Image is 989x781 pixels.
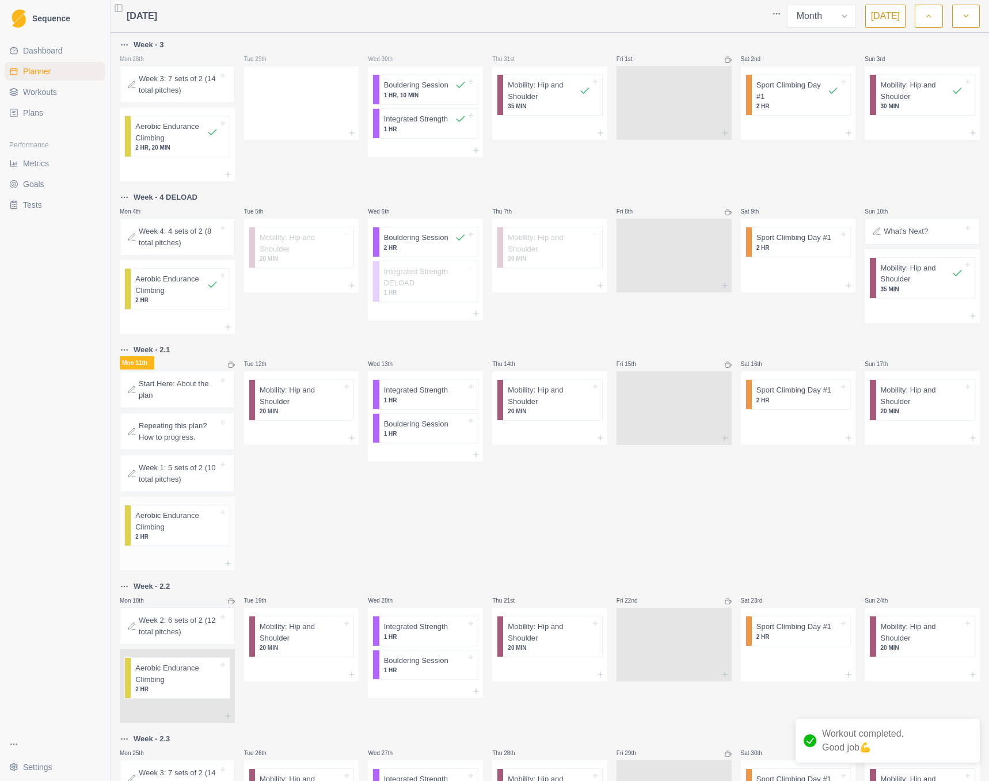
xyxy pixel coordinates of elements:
[617,360,651,368] p: Fri 15th
[384,396,467,405] p: 1 HR
[244,360,279,368] p: Tue 12th
[881,643,963,652] p: 20 MIN
[492,55,527,63] p: Thu 31st
[617,749,651,757] p: Fri 29th
[865,55,899,63] p: Sun 3rd
[23,158,49,169] span: Metrics
[135,685,218,694] p: 2 HR
[881,384,963,407] p: Mobility: Hip and Shoulder
[5,5,105,32] a: LogoSequence
[368,596,402,605] p: Wed 20th
[135,143,218,152] p: 2 HR, 20 MIN
[384,125,467,134] p: 1 HR
[881,79,952,102] p: Mobility: Hip and Shoulder
[368,360,402,368] p: Wed 13th
[865,207,899,216] p: Sun 10th
[135,662,218,685] p: Aerobic Endurance Climbing
[865,5,906,28] button: [DATE]
[372,616,478,646] div: Integrated Strength1 HR
[384,429,467,438] p: 1 HR
[120,596,154,605] p: Mon 18th
[249,379,355,421] div: Mobility: Hip and Shoulder20 MIN
[881,621,963,643] p: Mobility: Hip and Shoulder
[508,102,590,111] p: 35 MIN
[508,79,579,102] p: Mobility: Hip and Shoulder
[5,41,105,60] a: Dashboard
[508,643,590,652] p: 20 MIN
[120,207,154,216] p: Mon 4th
[384,666,467,675] p: 1 HR
[869,379,975,421] div: Mobility: Hip and Shoulder20 MIN
[23,45,63,56] span: Dashboard
[135,273,206,296] p: Aerobic Endurance Climbing
[508,407,590,416] p: 20 MIN
[135,121,206,143] p: Aerobic Endurance Climbing
[881,102,963,111] p: 30 MIN
[120,356,154,369] p: Mon 11th
[756,633,839,641] p: 2 HR
[368,207,402,216] p: Wed 6th
[756,102,839,111] p: 2 HR
[5,62,105,81] a: Planner
[5,175,105,193] a: Goals
[23,199,42,211] span: Tests
[120,749,154,757] p: Mon 25th
[372,74,478,105] div: Bouldering Session1 HR, 10 MIN
[127,9,157,23] span: [DATE]
[5,196,105,214] a: Tests
[384,79,448,91] p: Bouldering Session
[135,296,218,304] p: 2 HR
[869,74,975,116] div: Mobility: Hip and Shoulder30 MIN
[23,178,44,190] span: Goals
[120,413,235,450] div: Repeating this plan? How to progress.
[260,254,343,263] p: 20 MIN
[756,384,831,396] p: Sport Climbing Day #1
[492,207,527,216] p: Thu 7th
[260,232,343,254] p: Mobility: Hip and Shoulder
[384,288,467,297] p: 1 HR
[822,727,904,755] p: Workout completed. Good job 💪
[617,596,651,605] p: Fri 22nd
[756,243,839,252] p: 2 HR
[139,378,218,401] p: Start Here: About the plan
[260,621,343,643] p: Mobility: Hip and Shoulder
[617,207,651,216] p: Fri 8th
[139,615,218,637] p: Week 2: 6 sets of 2 (12 total pitches)
[120,371,235,408] div: Start Here: About the plan
[372,108,478,139] div: Integrated Strength1 HR
[120,55,154,63] p: Mon 28th
[497,74,603,116] div: Mobility: Hip and Shoulder35 MIN
[244,207,279,216] p: Tue 5th
[508,384,590,407] p: Mobility: Hip and Shoulder
[745,379,851,410] div: Sport Climbing Day #12 HR
[756,232,831,243] p: Sport Climbing Day #1
[134,344,170,356] p: Week - 2.1
[865,360,899,368] p: Sun 17th
[120,66,235,103] div: Week 3: 7 sets of 2 (14 total pitches)
[139,226,218,248] p: Week 4: 4 sets of 2 (8 total pitches)
[865,596,899,605] p: Sun 24th
[741,596,775,605] p: Sat 23rd
[120,607,235,645] div: Week 2: 6 sets of 2 (12 total pitches)
[260,407,343,416] p: 20 MIN
[384,113,448,125] p: Integrated Strength
[249,616,355,657] div: Mobility: Hip and Shoulder20 MIN
[135,532,218,541] p: 2 HR
[139,420,218,443] p: Repeating this plan? How to progress.
[508,621,590,643] p: Mobility: Hip and Shoulder
[865,218,980,245] div: What's Next?
[756,621,831,633] p: Sport Climbing Day #1
[372,379,478,410] div: Integrated Strength1 HR
[5,83,105,101] a: Workouts
[508,232,590,254] p: Mobility: Hip and Shoulder
[881,262,952,285] p: Mobility: Hip and Shoulder
[741,55,775,63] p: Sat 2nd
[135,510,218,532] p: Aerobic Endurance Climbing
[745,616,851,646] div: Sport Climbing Day #12 HR
[384,621,448,633] p: Integrated Strength
[134,39,164,51] p: Week - 3
[139,73,218,96] p: Week 3: 7 sets of 2 (14 total pitches)
[124,268,230,310] div: Aerobic Endurance Climbing2 HR
[756,79,828,102] p: Sport Climbing Day #1
[497,379,603,421] div: Mobility: Hip and Shoulder20 MIN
